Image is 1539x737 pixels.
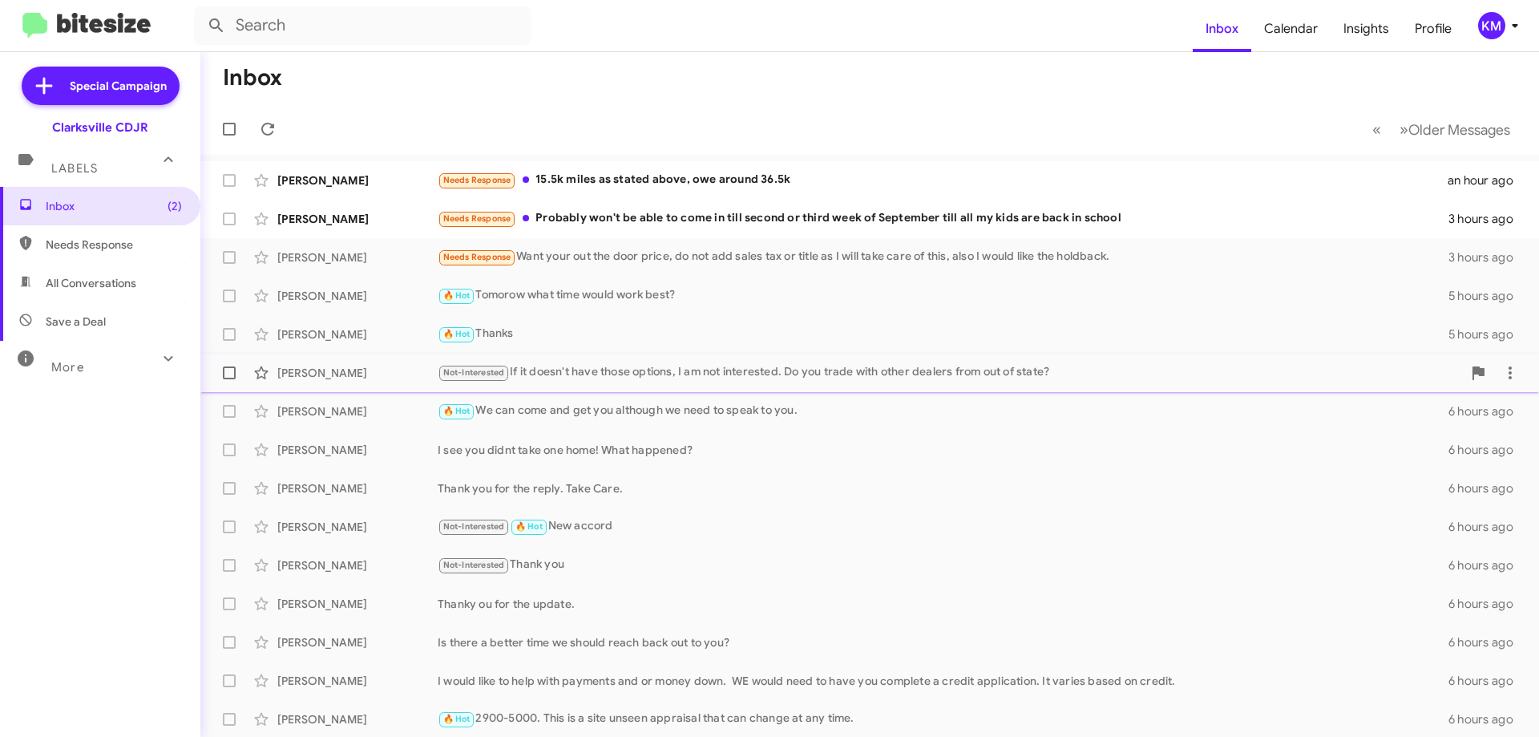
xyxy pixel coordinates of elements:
div: [PERSON_NAME] [277,711,438,727]
div: 15.5k miles as stated above, owe around 36.5k [438,171,1448,189]
div: 6 hours ago [1448,403,1526,419]
input: Search [194,6,531,45]
div: KM [1478,12,1505,39]
span: 🔥 Hot [515,521,543,532]
button: Previous [1363,113,1391,146]
a: Insights [1331,6,1402,52]
div: [PERSON_NAME] [277,172,438,188]
button: KM [1464,12,1521,39]
span: » [1400,119,1408,140]
div: [PERSON_NAME] [277,480,438,496]
h1: Inbox [223,65,282,91]
div: [PERSON_NAME] [277,326,438,342]
div: an hour ago [1448,172,1526,188]
div: [PERSON_NAME] [277,249,438,265]
div: If it doesn't have those options, I am not interested. Do you trade with other dealers from out o... [438,363,1462,382]
div: 3 hours ago [1448,211,1526,227]
a: Inbox [1193,6,1251,52]
div: 5 hours ago [1448,326,1526,342]
span: Not-Interested [443,367,505,378]
span: 🔥 Hot [443,714,471,724]
span: 🔥 Hot [443,290,471,301]
div: Tomorow what time would work best? [438,286,1448,305]
div: 3 hours ago [1448,249,1526,265]
div: 6 hours ago [1448,442,1526,458]
div: [PERSON_NAME] [277,288,438,304]
div: Want your out the door price, do not add sales tax or title as I will take care of this, also I w... [438,248,1448,266]
span: Older Messages [1408,121,1510,139]
span: 🔥 Hot [443,406,471,416]
span: Inbox [46,198,182,214]
a: Calendar [1251,6,1331,52]
div: [PERSON_NAME] [277,557,438,573]
span: (2) [168,198,182,214]
div: I see you didnt take one home! What happened? [438,442,1448,458]
span: Labels [51,161,98,176]
div: 6 hours ago [1448,480,1526,496]
nav: Page navigation example [1363,113,1520,146]
span: Needs Response [46,237,182,253]
span: « [1372,119,1381,140]
div: 5 hours ago [1448,288,1526,304]
div: Probably won't be able to come in till second or third week of September till all my kids are bac... [438,209,1448,228]
div: 2900-5000. This is a site unseen appraisal that can change at any time. [438,710,1448,728]
div: Thanks [438,325,1448,343]
button: Next [1390,113,1520,146]
span: 🔥 Hot [443,329,471,339]
span: Save a Deal [46,314,106,330]
div: New accord [438,517,1448,536]
div: 6 hours ago [1448,711,1526,727]
div: [PERSON_NAME] [277,442,438,458]
div: I would like to help with payments and or money down. WE would need to have you complete a credit... [438,673,1448,689]
div: 6 hours ago [1448,634,1526,650]
div: Thanky ou for the update. [438,596,1448,612]
a: Special Campaign [22,67,180,105]
a: Profile [1402,6,1464,52]
div: We can come and get you although we need to speak to you. [438,402,1448,420]
div: Is there a better time we should reach back out to you? [438,634,1448,650]
div: 6 hours ago [1448,596,1526,612]
span: Special Campaign [70,78,167,94]
div: 6 hours ago [1448,557,1526,573]
div: [PERSON_NAME] [277,673,438,689]
div: Clarksville CDJR [52,119,148,136]
span: Not-Interested [443,521,505,532]
div: [PERSON_NAME] [277,403,438,419]
div: 6 hours ago [1448,519,1526,535]
div: [PERSON_NAME] [277,596,438,612]
div: [PERSON_NAME] [277,365,438,381]
span: More [51,360,84,375]
div: [PERSON_NAME] [277,519,438,535]
span: Needs Response [443,213,511,224]
span: All Conversations [46,275,136,291]
div: 6 hours ago [1448,673,1526,689]
span: Needs Response [443,175,511,185]
div: [PERSON_NAME] [277,634,438,650]
div: Thank you for the reply. Take Care. [438,480,1448,496]
div: [PERSON_NAME] [277,211,438,227]
span: Needs Response [443,252,511,262]
span: Not-Interested [443,560,505,570]
div: Thank you [438,556,1448,574]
